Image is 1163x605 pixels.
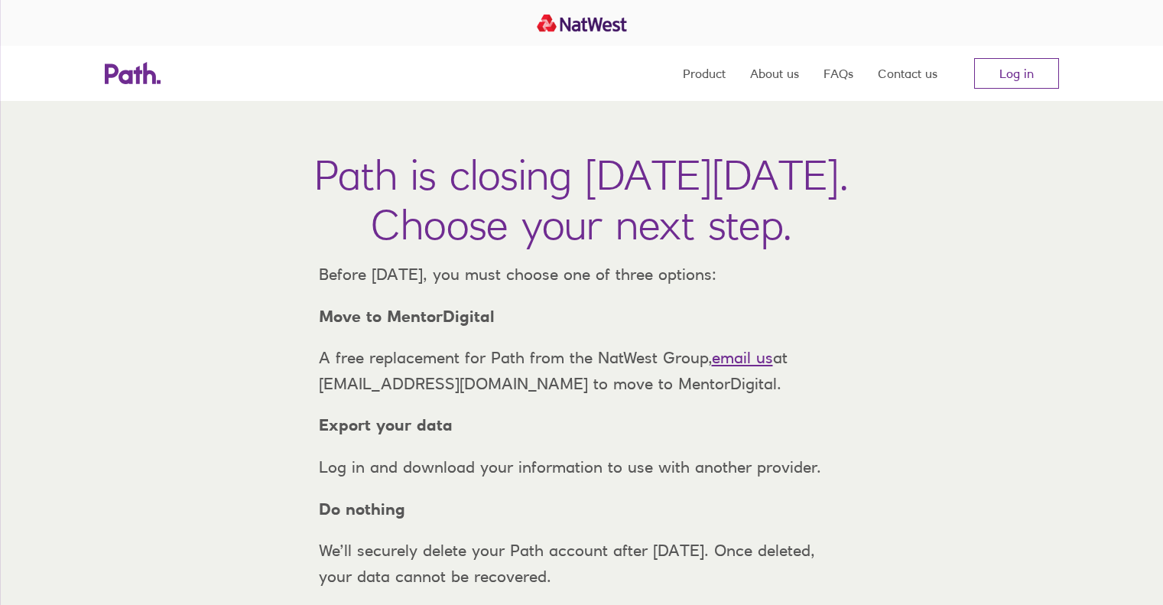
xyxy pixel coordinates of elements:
a: About us [750,46,799,101]
strong: Do nothing [319,499,405,519]
a: email us [712,348,773,367]
h1: Path is closing [DATE][DATE]. Choose your next step. [314,150,849,249]
a: Log in [974,58,1059,89]
p: Before [DATE], you must choose one of three options: [307,262,857,288]
strong: Export your data [319,415,453,434]
p: We’ll securely delete your Path account after [DATE]. Once deleted, your data cannot be recovered. [307,538,857,589]
a: FAQs [824,46,853,101]
a: Product [683,46,726,101]
p: Log in and download your information to use with another provider. [307,454,857,480]
p: A free replacement for Path from the NatWest Group, at [EMAIL_ADDRESS][DOMAIN_NAME] to move to Me... [307,345,857,396]
strong: Move to MentorDigital [319,307,495,326]
a: Contact us [878,46,937,101]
